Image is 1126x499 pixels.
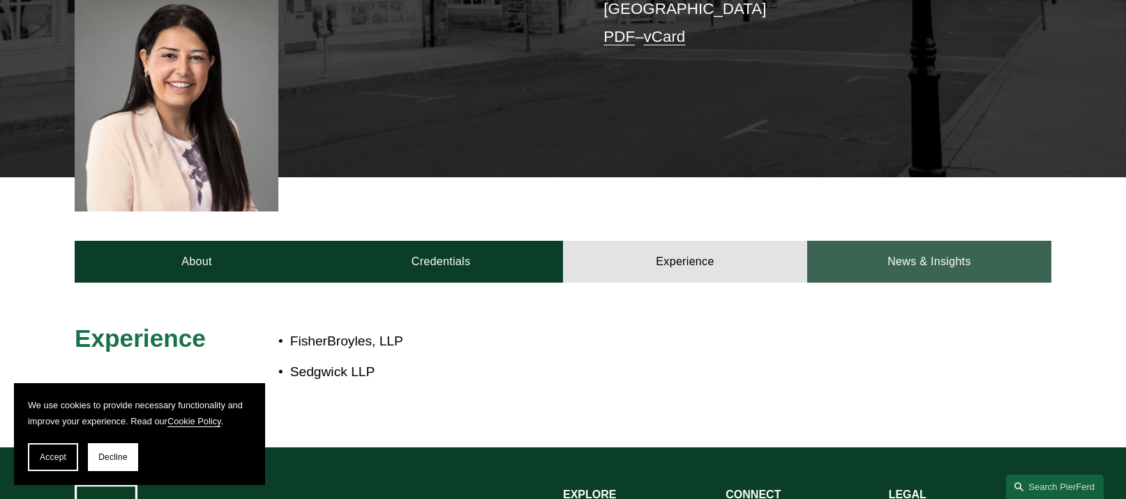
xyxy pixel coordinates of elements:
a: PDF [603,28,635,45]
p: FisherBroyles, LLP [290,329,929,354]
a: News & Insights [807,241,1051,283]
a: Credentials [319,241,563,283]
a: Cookie Policy [167,416,221,426]
a: Experience [563,241,807,283]
button: Accept [28,443,78,471]
a: About [75,241,319,283]
a: vCard [644,28,686,45]
p: We use cookies to provide necessary functionality and improve your experience. Read our . [28,397,251,429]
section: Cookie banner [14,383,265,485]
span: Decline [98,452,128,462]
button: Decline [88,443,138,471]
span: Experience [75,325,206,352]
a: Search this site [1006,475,1104,499]
p: Sedgwick LLP [290,360,929,385]
span: Accept [40,452,66,462]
